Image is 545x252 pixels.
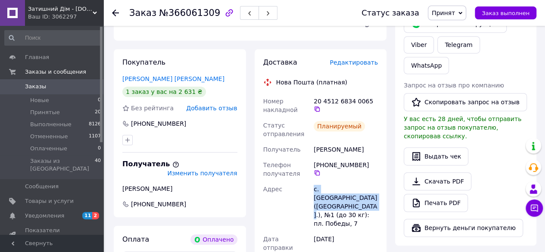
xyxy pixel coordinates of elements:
a: Viber [404,36,434,53]
span: 1107 [89,133,101,140]
div: с. [GEOGRAPHIC_DATA] ([GEOGRAPHIC_DATA].), №1 (до 30 кг): пл. Победы, 7 [312,181,380,231]
div: Планируемый [314,121,365,131]
span: Новые [30,96,49,104]
div: 20 4512 6834 0065 [314,97,378,112]
span: Дата отправки [263,236,293,251]
span: Статус отправления [263,122,305,137]
div: [PHONE_NUMBER] [314,161,378,176]
span: Редактировать [330,59,378,66]
a: Telegram [437,36,480,53]
span: Заказы из [GEOGRAPHIC_DATA] [30,157,95,173]
span: Затишний Дім - yut.in.ua - cтатуэтки Veronese, декор, гобелен [28,5,93,13]
span: 11 [82,212,92,219]
span: Выполненные [30,121,72,128]
span: У вас есть 28 дней, чтобы отправить запрос на отзыв покупателю, скопировав ссылку. [404,115,521,140]
span: 20 [95,109,101,116]
span: №366061309 [159,8,220,18]
span: Телефон получателя [263,162,300,177]
div: [PHONE_NUMBER] [130,119,187,128]
span: Оплаченные [30,145,67,152]
span: Номер накладной [263,98,298,113]
span: Отмененные [30,133,68,140]
a: Скачать PDF [404,172,471,190]
span: Уведомления [25,212,64,220]
span: Заказ [129,8,156,18]
div: 1 заказ у вас на 2 631 ₴ [122,87,206,97]
button: Вернуть деньги покупателю [404,219,523,237]
div: Нова Пошта (платная) [274,78,349,87]
span: 2 [92,212,99,219]
span: Получатель [122,160,179,168]
button: Заказ выполнен [475,6,536,19]
span: Заказы и сообщения [25,68,86,76]
span: Изменить получателя [167,170,237,177]
span: Добавить отзыв [186,105,237,112]
span: Покупатель [122,58,165,66]
div: Вернуться назад [112,9,119,17]
span: Заказы [25,83,46,90]
a: WhatsApp [404,57,449,74]
span: Получатель [263,146,301,153]
span: Заказ выполнен [482,10,529,16]
input: Поиск [4,30,102,46]
span: Главная [25,53,49,61]
span: Доставка [263,58,297,66]
span: 0 [98,145,101,152]
span: Без рейтинга [131,105,174,112]
div: Статус заказа [361,9,419,17]
div: Оплачено [190,234,237,245]
button: Чат с покупателем [526,199,543,217]
span: Сообщения [25,183,59,190]
span: 0 [98,96,101,104]
a: Печать PDF [404,194,468,212]
span: Принятые [30,109,60,116]
span: Принят [432,9,455,16]
span: 40 [95,157,101,173]
button: Выдать чек [404,147,468,165]
button: Скопировать запрос на отзыв [404,93,527,111]
span: [PHONE_NUMBER] [130,200,187,208]
div: Ваш ID: 3062297 [28,13,103,21]
span: Оплата [122,235,149,243]
span: Адрес [263,186,282,193]
span: Запрос на отзыв про компанию [404,82,504,89]
div: [PERSON_NAME] [122,184,237,193]
span: Товары и услуги [25,197,74,205]
a: [PERSON_NAME] [PERSON_NAME] [122,75,224,82]
span: Показатели работы компании [25,227,80,242]
div: [PERSON_NAME] [312,142,380,157]
span: 8126 [89,121,101,128]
